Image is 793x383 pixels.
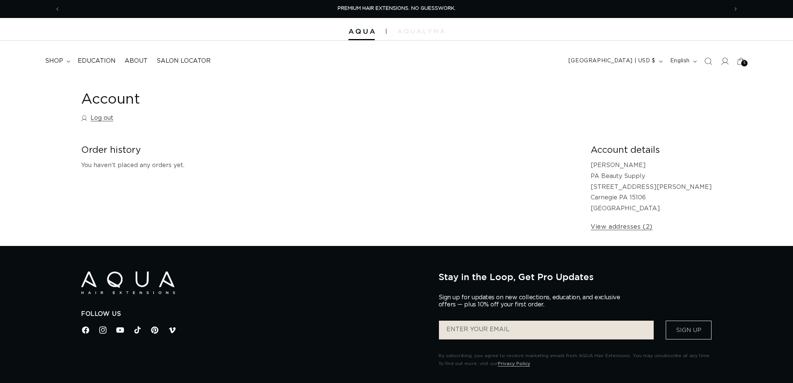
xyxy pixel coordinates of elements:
[743,60,746,66] span: 5
[666,321,712,339] button: Sign Up
[125,57,148,65] span: About
[338,6,455,11] span: PREMIUM HAIR EXTENSIONS. NO GUESSWORK.
[348,29,375,34] img: Aqua Hair Extensions
[727,2,744,16] button: Next announcement
[81,90,712,109] h1: Account
[439,321,654,339] input: ENTER YOUR EMAIL
[49,2,66,16] button: Previous announcement
[498,361,530,366] a: Privacy Policy
[398,29,445,33] img: aqualyna.com
[591,145,712,156] h2: Account details
[564,54,666,68] button: [GEOGRAPHIC_DATA] | USD $
[45,57,63,65] span: shop
[81,145,579,156] h2: Order history
[81,310,427,318] h2: Follow Us
[152,53,215,69] a: Salon Locator
[41,53,73,69] summary: shop
[73,53,120,69] a: Education
[591,222,653,232] a: View addresses (2)
[81,160,579,171] p: You haven't placed any orders yet.
[439,294,626,308] p: Sign up for updates on new collections, education, and exclusive offers — plus 10% off your first...
[700,53,716,69] summary: Search
[157,57,211,65] span: Salon Locator
[439,271,712,282] h2: Stay in the Loop, Get Pro Updates
[591,160,712,214] p: [PERSON_NAME] PA Beauty Supply [STREET_ADDRESS][PERSON_NAME] Carnegie PA 15106 [GEOGRAPHIC_DATA]
[81,113,113,124] a: Log out
[670,57,690,65] span: English
[81,271,175,294] img: Aqua Hair Extensions
[568,57,656,65] span: [GEOGRAPHIC_DATA] | USD $
[78,57,116,65] span: Education
[120,53,152,69] a: About
[666,54,700,68] button: English
[439,352,712,368] p: By subscribing, you agree to receive marketing emails from AQUA Hair Extensions. You may unsubscr...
